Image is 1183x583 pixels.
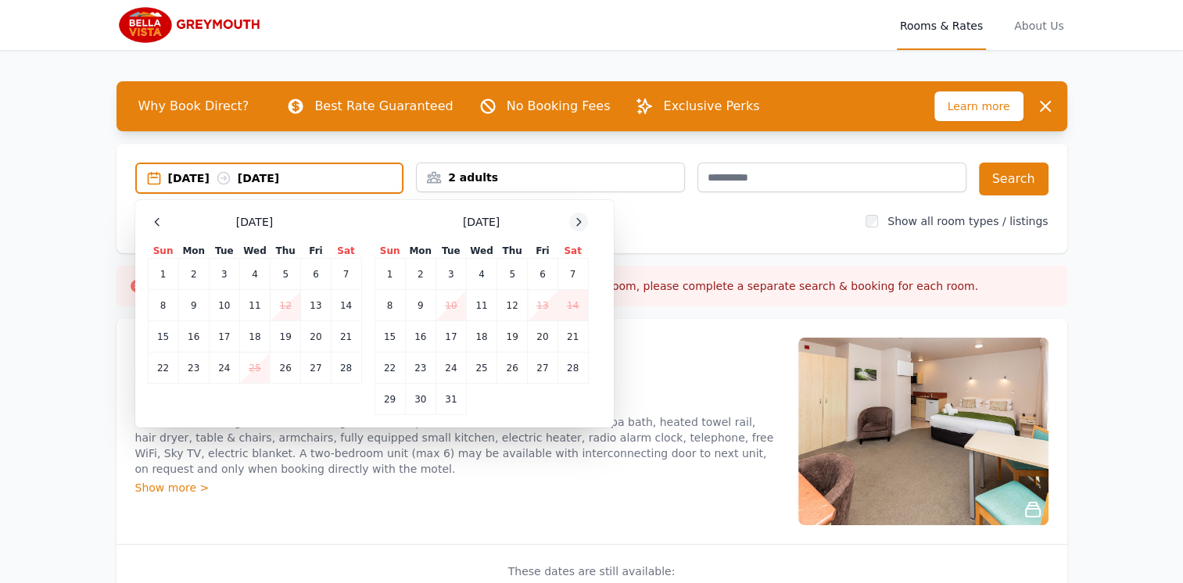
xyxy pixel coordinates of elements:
td: 28 [557,352,588,384]
td: 1 [375,259,405,290]
td: 6 [528,259,557,290]
td: 21 [557,321,588,352]
td: 26 [497,352,528,384]
td: 24 [209,352,239,384]
td: 29 [375,384,405,415]
span: [DATE] [463,214,500,230]
td: 21 [331,321,361,352]
th: Sat [331,244,361,259]
td: 19 [271,321,301,352]
div: [DATE] [DATE] [168,170,403,186]
th: Thu [271,244,301,259]
th: Wed [466,244,497,259]
td: 8 [148,290,178,321]
th: Fri [301,244,331,259]
td: 17 [436,321,466,352]
th: Tue [436,244,466,259]
td: 27 [528,352,557,384]
th: Mon [405,244,436,259]
th: Sun [375,244,405,259]
span: Learn more [934,91,1023,121]
td: 16 [405,321,436,352]
button: Search [979,163,1049,195]
p: Queen bed in living room with 2 x single beds in separate room. Ensuite shower over spa bath, hea... [135,414,780,477]
td: 11 [466,290,497,321]
th: Mon [178,244,209,259]
td: 15 [148,321,178,352]
td: 25 [239,352,270,384]
td: 22 [148,352,178,384]
td: 4 [466,259,497,290]
div: 2 adults [417,170,684,185]
td: 24 [436,352,466,384]
td: 22 [375,352,405,384]
td: 20 [301,321,331,352]
th: Sun [148,244,178,259]
img: Bella Vista Greymouth [117,6,267,44]
td: 14 [331,290,361,321]
td: 2 [178,259,209,290]
th: Sat [557,244,588,259]
p: No Booking Fees [507,97,611,116]
td: 13 [301,290,331,321]
td: 2 [405,259,436,290]
td: 10 [209,290,239,321]
td: 23 [405,352,436,384]
td: 11 [239,290,270,321]
td: 4 [239,259,270,290]
th: Wed [239,244,270,259]
td: 23 [178,352,209,384]
td: 17 [209,321,239,352]
div: Show more > [135,480,780,495]
td: 28 [331,352,361,384]
th: Thu [497,244,528,259]
td: 5 [271,259,301,290]
td: 3 [209,259,239,290]
td: 12 [271,290,301,321]
td: 31 [436,384,466,415]
span: Why Book Direct? [126,91,262,122]
td: 9 [405,290,436,321]
td: 27 [301,352,331,384]
span: [DATE] [236,214,273,230]
td: 25 [466,352,497,384]
td: 18 [466,321,497,352]
td: 8 [375,290,405,321]
td: 7 [331,259,361,290]
td: 6 [301,259,331,290]
td: 13 [528,290,557,321]
td: 14 [557,290,588,321]
td: 10 [436,290,466,321]
td: 9 [178,290,209,321]
td: 16 [178,321,209,352]
td: 3 [436,259,466,290]
th: Fri [528,244,557,259]
td: 30 [405,384,436,415]
td: 19 [497,321,528,352]
td: 12 [497,290,528,321]
td: 7 [557,259,588,290]
td: 20 [528,321,557,352]
td: 1 [148,259,178,290]
p: Best Rate Guaranteed [314,97,453,116]
label: Show all room types / listings [887,215,1048,227]
td: 26 [271,352,301,384]
p: These dates are still available: [135,563,1049,579]
td: 18 [239,321,270,352]
td: 5 [497,259,528,290]
th: Tue [209,244,239,259]
p: Exclusive Perks [663,97,759,116]
td: 15 [375,321,405,352]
